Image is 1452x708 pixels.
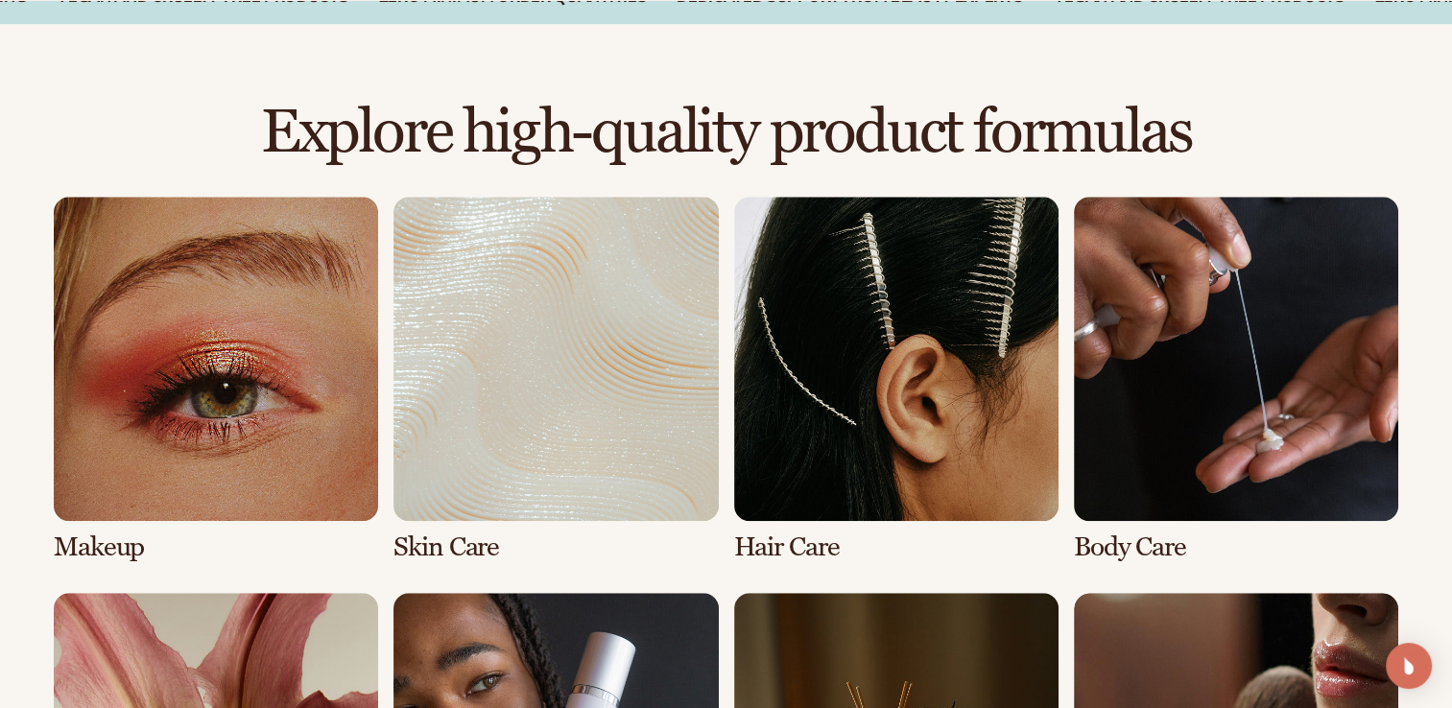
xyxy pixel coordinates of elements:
[54,532,378,562] h3: Makeup
[734,197,1059,562] div: 3 / 8
[54,101,1398,165] h2: Explore high-quality product formulas
[1074,197,1398,562] div: 4 / 8
[1074,532,1398,562] h3: Body Care
[1386,643,1432,689] div: Open Intercom Messenger
[734,532,1059,562] h3: Hair Care
[393,532,718,562] h3: Skin Care
[393,197,718,562] div: 2 / 8
[54,197,378,562] div: 1 / 8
